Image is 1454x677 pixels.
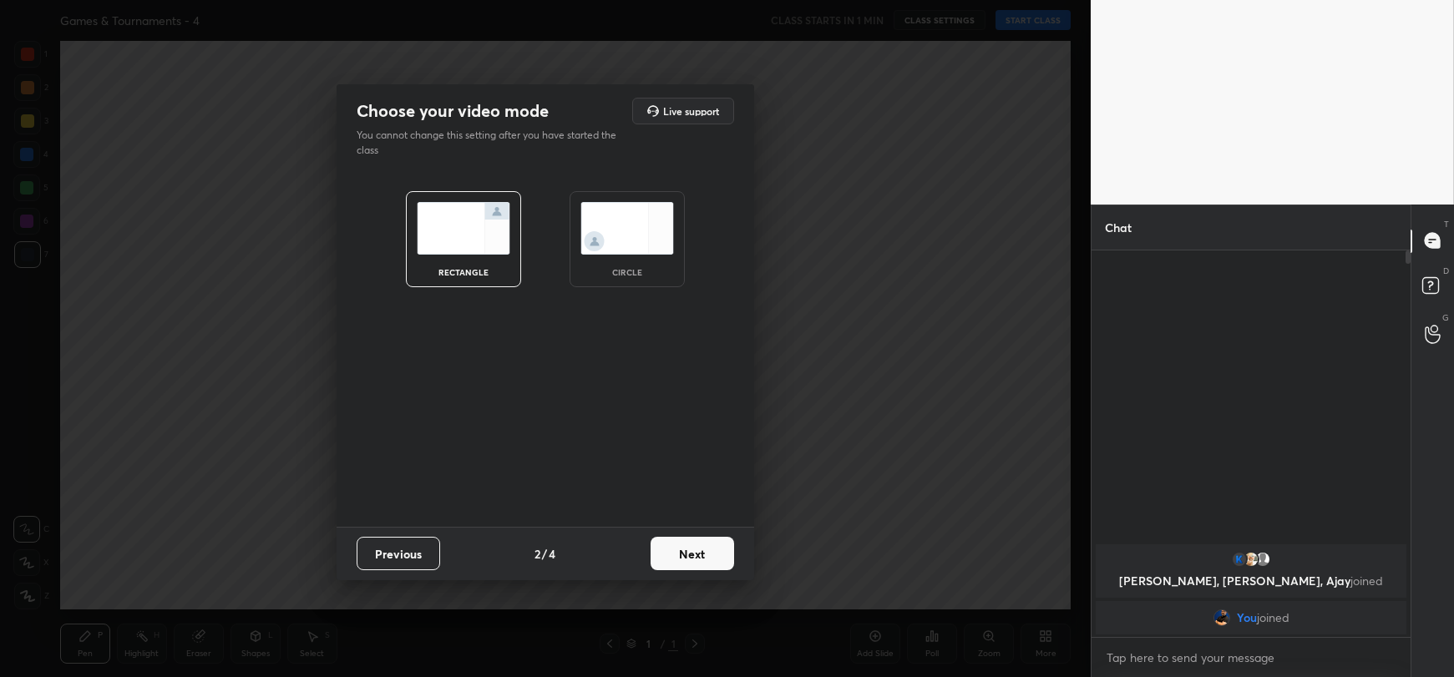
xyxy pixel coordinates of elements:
[1213,609,1229,626] img: 6aa3843a5e0b4d6483408a2c5df8531d.png
[1092,205,1145,250] p: Chat
[594,268,661,276] div: circle
[580,202,674,255] img: circleScreenIcon.acc0effb.svg
[417,202,510,255] img: normalScreenIcon.ae25ed63.svg
[430,268,497,276] div: rectangle
[663,106,719,116] h5: Live support
[1442,311,1449,324] p: G
[534,545,540,563] h4: 2
[1254,551,1271,568] img: default.png
[1106,574,1396,588] p: [PERSON_NAME], [PERSON_NAME], Ajay
[1243,551,1259,568] img: f3948dc81aea49adb1b301dab449985c.jpg
[357,128,627,158] p: You cannot change this setting after you have started the class
[1443,265,1449,277] p: D
[1256,611,1289,624] span: joined
[1092,541,1411,638] div: grid
[549,545,555,563] h4: 4
[1231,551,1248,568] img: 6fd21b39855a41468249386422f0a7e0.png
[1236,611,1256,624] span: You
[542,545,547,563] h4: /
[1350,573,1383,589] span: joined
[1444,218,1449,230] p: T
[357,537,440,570] button: Previous
[357,100,549,122] h2: Choose your video mode
[651,537,734,570] button: Next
